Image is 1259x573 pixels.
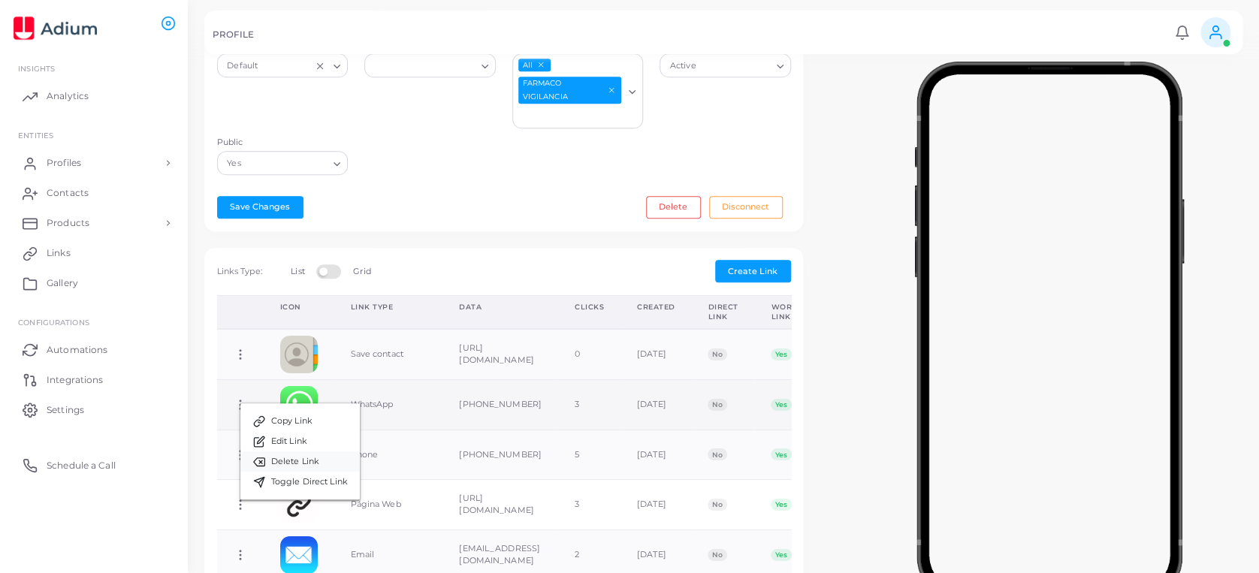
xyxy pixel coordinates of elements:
[660,53,791,77] div: Search for option
[217,137,349,149] label: Public
[353,266,370,278] label: Grid
[271,436,307,448] span: Edit Link
[442,329,558,379] td: [URL][DOMAIN_NAME]
[771,399,791,411] span: Yes
[620,379,692,430] td: [DATE]
[637,302,675,312] div: Created
[771,302,824,322] div: Workspace Link
[271,476,348,488] span: Toggle Direct Link
[364,53,496,77] div: Search for option
[771,499,791,511] span: Yes
[442,480,558,530] td: [URL][DOMAIN_NAME]
[225,59,260,74] span: Default
[11,364,177,394] a: Integrations
[620,329,692,379] td: [DATE]
[11,450,177,480] a: Schedule a Call
[518,77,622,104] span: FARMACO VIGILANCIA
[646,196,701,219] button: Delete
[334,430,443,480] td: Phone
[315,59,325,71] button: Clear Selected
[709,196,783,219] button: Disconnect
[47,373,103,387] span: Integrations
[213,29,254,40] h5: PROFILE
[47,89,89,103] span: Analytics
[536,59,546,70] button: Deselect All
[620,430,692,480] td: [DATE]
[442,430,558,480] td: [PHONE_NUMBER]
[771,348,791,360] span: Yes
[47,246,71,260] span: Links
[14,14,97,42] img: logo
[371,58,476,74] input: Search for option
[47,459,116,472] span: Schedule a Call
[291,266,304,278] label: List
[18,131,53,140] span: ENTITIES
[708,448,726,460] span: No
[708,499,726,511] span: No
[668,59,698,74] span: Active
[280,486,318,523] img: customlink.png
[217,266,262,276] span: Links Type:
[459,302,542,312] div: Data
[518,59,551,72] span: All
[771,549,791,561] span: Yes
[351,302,427,312] div: Link Type
[606,85,617,95] button: Deselect FARMACO VIGILANCIA
[11,81,177,111] a: Analytics
[18,318,89,327] span: Configurations
[217,53,349,77] div: Search for option
[244,155,328,171] input: Search for option
[271,456,319,468] span: Delete Link
[47,156,81,170] span: Profiles
[558,480,620,530] td: 3
[708,399,726,411] span: No
[334,480,443,530] td: Página Web
[261,58,311,74] input: Search for option
[47,403,84,417] span: Settings
[558,379,620,430] td: 3
[558,329,620,379] td: 0
[280,336,318,373] img: contactcard.png
[334,329,443,379] td: Save contact
[708,348,726,360] span: No
[217,196,303,219] button: Save Changes
[225,155,243,171] span: Yes
[217,295,264,329] th: Action
[217,151,349,175] div: Search for option
[11,268,177,298] a: Gallery
[47,276,78,290] span: Gallery
[620,480,692,530] td: [DATE]
[11,178,177,208] a: Contacts
[771,448,791,460] span: Yes
[18,64,55,73] span: INSIGHTS
[708,549,726,561] span: No
[728,266,777,276] span: Create Link
[575,302,604,312] div: Clicks
[334,379,443,430] td: WhatsApp
[11,208,177,238] a: Products
[515,108,623,125] input: Search for option
[512,53,644,128] div: Search for option
[11,148,177,178] a: Profiles
[708,302,738,322] div: Direct Link
[699,58,770,74] input: Search for option
[47,216,89,230] span: Products
[558,430,620,480] td: 5
[47,343,107,357] span: Automations
[280,302,318,312] div: Icon
[11,394,177,424] a: Settings
[47,186,89,200] span: Contacts
[11,238,177,268] a: Links
[715,260,791,282] button: Create Link
[442,379,558,430] td: [PHONE_NUMBER]
[280,386,318,424] img: whatsapp.png
[11,334,177,364] a: Automations
[271,415,312,427] span: Copy Link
